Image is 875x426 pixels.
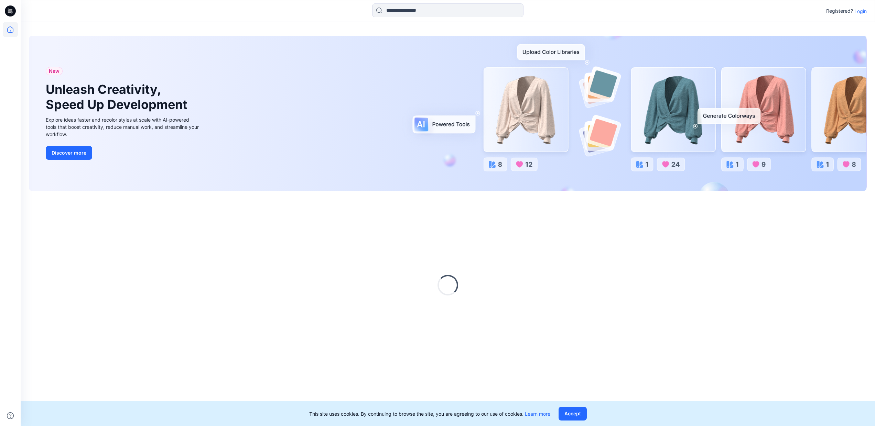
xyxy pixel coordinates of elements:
[525,411,550,417] a: Learn more
[49,67,60,75] span: New
[826,7,853,15] p: Registered?
[46,146,92,160] button: Discover more
[559,407,587,421] button: Accept
[46,82,190,112] h1: Unleash Creativity, Speed Up Development
[46,146,201,160] a: Discover more
[309,410,550,417] p: This site uses cookies. By continuing to browse the site, you are agreeing to our use of cookies.
[854,8,867,15] p: Login
[46,116,201,138] div: Explore ideas faster and recolor styles at scale with AI-powered tools that boost creativity, red...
